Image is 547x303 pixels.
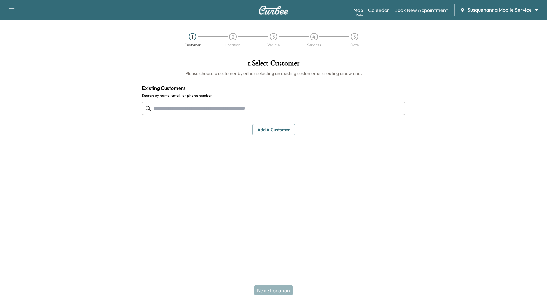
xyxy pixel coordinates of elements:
div: Customer [185,43,201,47]
h6: Please choose a customer by either selecting an existing customer or creating a new one. [142,70,405,77]
a: MapBeta [353,6,363,14]
img: Curbee Logo [258,6,289,15]
div: Location [225,43,241,47]
label: Search by name, email, or phone number [142,93,405,98]
div: 2 [229,33,237,40]
div: Beta [356,13,363,18]
div: Date [350,43,359,47]
div: Services [307,43,321,47]
a: Calendar [368,6,389,14]
div: 1 [189,33,196,40]
a: Book New Appointment [394,6,448,14]
div: 4 [310,33,318,40]
div: 3 [270,33,277,40]
button: Add a customer [252,124,295,136]
h1: 1 . Select Customer [142,59,405,70]
div: Vehicle [267,43,280,47]
h4: Existing Customers [142,84,405,92]
span: Susquehanna Mobile Service [468,6,532,14]
div: 5 [351,33,358,40]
